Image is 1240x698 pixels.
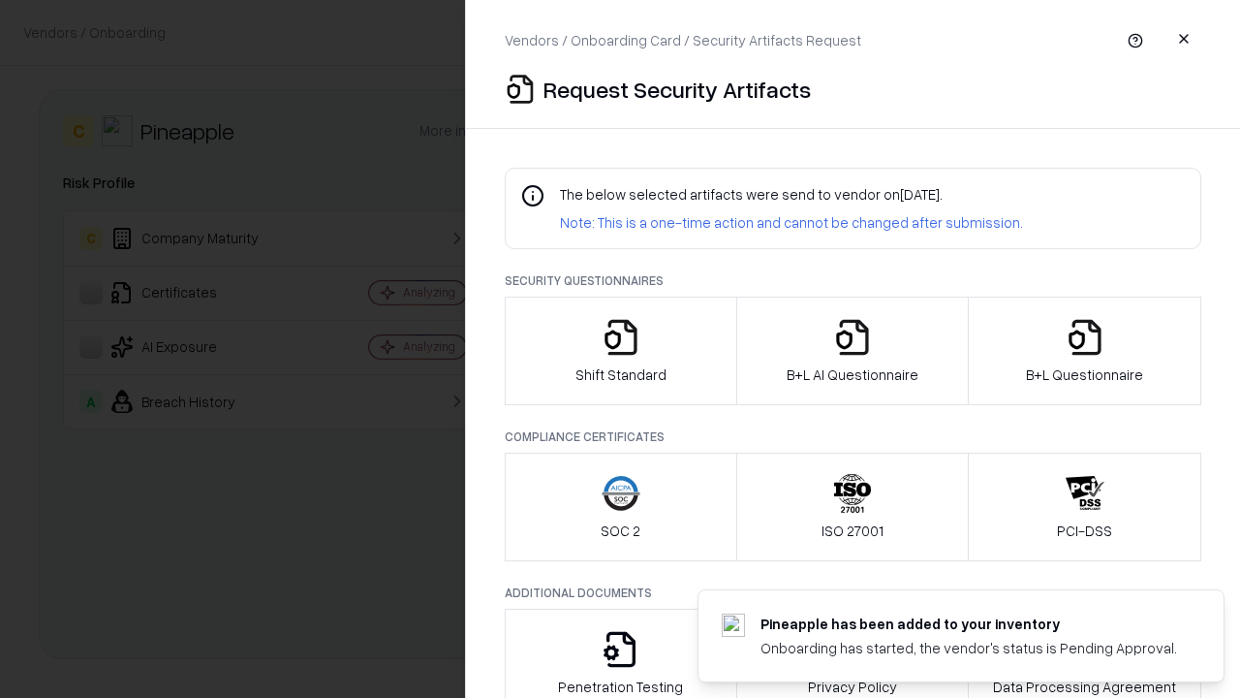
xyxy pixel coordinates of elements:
div: Pineapple has been added to your inventory [760,614,1177,634]
p: Security Questionnaires [505,272,1201,289]
button: B+L Questionnaire [968,297,1201,405]
p: Data Processing Agreement [993,677,1176,697]
p: Vendors / Onboarding Card / Security Artifacts Request [505,30,861,50]
div: Onboarding has started, the vendor's status is Pending Approval. [760,638,1177,658]
p: The below selected artifacts were send to vendor on [DATE] . [560,184,1023,205]
p: Privacy Policy [808,677,897,697]
p: Compliance Certificates [505,428,1201,445]
button: B+L AI Questionnaire [736,297,970,405]
img: pineappleenergy.com [722,614,745,637]
p: Penetration Testing [558,677,683,697]
p: Request Security Artifacts [543,74,811,105]
p: B+L AI Questionnaire [787,365,918,385]
button: SOC 2 [505,453,737,561]
button: ISO 27001 [736,453,970,561]
p: ISO 27001 [821,521,883,541]
p: SOC 2 [601,521,640,541]
p: Shift Standard [575,365,666,385]
p: Note: This is a one-time action and cannot be changed after submission. [560,212,1023,233]
button: Shift Standard [505,297,737,405]
p: Additional Documents [505,585,1201,601]
p: PCI-DSS [1057,521,1112,541]
button: PCI-DSS [968,453,1201,561]
p: B+L Questionnaire [1026,365,1143,385]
